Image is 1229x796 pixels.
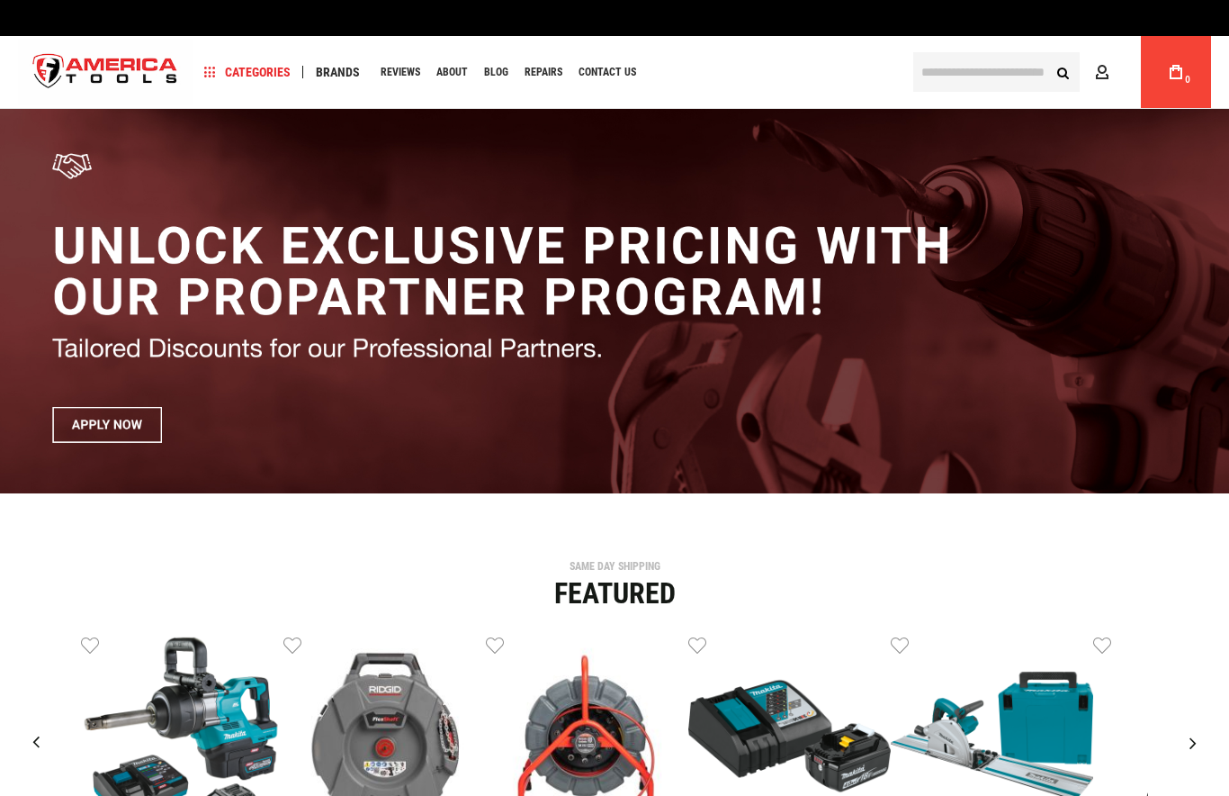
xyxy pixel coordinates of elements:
span: About [436,67,468,77]
a: Categories [196,60,299,85]
div: Featured [13,579,1216,608]
span: Categories [204,66,291,78]
a: Repairs [516,60,570,85]
span: Brands [316,66,360,78]
span: Repairs [525,67,562,77]
span: Reviews [381,67,420,77]
span: Blog [484,67,508,77]
span: Contact Us [579,67,636,77]
a: 0 [1159,36,1193,108]
a: Reviews [372,60,428,85]
div: SAME DAY SHIPPING [13,561,1216,572]
button: Search [1045,55,1080,89]
a: Blog [476,60,516,85]
a: store logo [18,39,193,106]
a: Brands [308,60,368,85]
a: About [428,60,476,85]
img: America Tools [18,39,193,106]
a: Contact Us [570,60,644,85]
span: 0 [1185,75,1190,85]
